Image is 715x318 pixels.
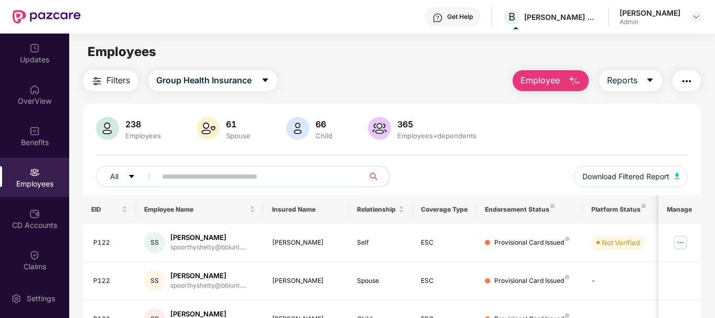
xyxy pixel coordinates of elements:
div: Admin [620,18,680,26]
div: spoorthyshetty@bblunt.... [170,281,246,291]
div: [PERSON_NAME] [620,8,680,18]
img: manageButton [672,234,689,251]
div: Not Verified [602,237,640,248]
span: caret-down [646,76,654,85]
th: Insured Name [264,195,349,224]
div: Provisional Card Issued [494,276,569,286]
div: 365 [395,119,479,129]
span: B [508,10,515,23]
button: search [364,166,390,187]
div: Provisional Card Issued [494,238,569,248]
div: Spouse [357,276,404,286]
button: Filters [83,70,138,91]
span: EID [91,205,120,214]
div: spoorthyshetty@bblunt.... [170,243,246,253]
button: Employee [513,70,589,91]
div: SS [144,232,165,253]
span: Relationship [357,205,396,214]
img: svg+xml;base64,PHN2ZyBpZD0iSG9tZSIgeG1sbnM9Imh0dHA6Ly93d3cudzMub3JnLzIwMDAvc3ZnIiB3aWR0aD0iMjAiIG... [29,84,40,95]
div: [PERSON_NAME] [170,233,246,243]
span: Download Filtered Report [582,171,669,182]
th: EID [83,195,136,224]
div: [PERSON_NAME] [272,276,341,286]
td: - [583,262,657,300]
button: Group Health Insurancecaret-down [148,70,277,91]
div: 66 [313,119,334,129]
th: Employee Name [136,195,264,224]
img: svg+xml;base64,PHN2ZyB4bWxucz0iaHR0cDovL3d3dy53My5vcmcvMjAwMC9zdmciIHhtbG5zOnhsaW5rPSJodHRwOi8vd3... [96,117,119,140]
div: 61 [224,119,253,129]
div: Employees [123,131,163,140]
img: svg+xml;base64,PHN2ZyBpZD0iVXBkYXRlZCIgeG1sbnM9Imh0dHA6Ly93d3cudzMub3JnLzIwMDAvc3ZnIiB3aWR0aD0iMj... [29,43,40,53]
div: ESC [421,276,468,286]
img: svg+xml;base64,PHN2ZyBpZD0iSGVscC0zMngzMiIgeG1sbnM9Imh0dHA6Ly93d3cudzMub3JnLzIwMDAvc3ZnIiB3aWR0aD... [432,13,443,23]
img: svg+xml;base64,PHN2ZyBpZD0iRHJvcGRvd24tMzJ4MzIiIHhtbG5zPSJodHRwOi8vd3d3LnczLm9yZy8yMDAwL3N2ZyIgd2... [692,13,700,21]
div: ESC [421,238,468,248]
img: svg+xml;base64,PHN2ZyB4bWxucz0iaHR0cDovL3d3dy53My5vcmcvMjAwMC9zdmciIHdpZHRoPSIyNCIgaGVpZ2h0PSIyNC... [91,75,103,87]
div: [PERSON_NAME] [272,238,341,248]
span: caret-down [128,173,135,181]
button: Reportscaret-down [599,70,662,91]
th: Coverage Type [413,195,476,224]
button: Allcaret-down [96,166,160,187]
img: svg+xml;base64,PHN2ZyBpZD0iU2V0dGluZy0yMHgyMCIgeG1sbnM9Imh0dHA6Ly93d3cudzMub3JnLzIwMDAvc3ZnIiB3aW... [11,293,21,304]
span: Group Health Insurance [156,74,252,87]
div: Employees+dependents [395,131,479,140]
img: svg+xml;base64,PHN2ZyB4bWxucz0iaHR0cDovL3d3dy53My5vcmcvMjAwMC9zdmciIHdpZHRoPSI4IiBoZWlnaHQ9IjgiIH... [550,204,555,208]
div: [PERSON_NAME] Hair Dressing Pvt Ltd [524,12,598,22]
div: SS [144,270,165,291]
span: Reports [607,74,637,87]
img: svg+xml;base64,PHN2ZyBpZD0iRW1wbG95ZWVzIiB4bWxucz0iaHR0cDovL3d3dy53My5vcmcvMjAwMC9zdmciIHdpZHRoPS... [29,167,40,178]
img: svg+xml;base64,PHN2ZyB4bWxucz0iaHR0cDovL3d3dy53My5vcmcvMjAwMC9zdmciIHhtbG5zOnhsaW5rPSJodHRwOi8vd3... [197,117,220,140]
div: Self [357,238,404,248]
img: svg+xml;base64,PHN2ZyB4bWxucz0iaHR0cDovL3d3dy53My5vcmcvMjAwMC9zdmciIHdpZHRoPSI4IiBoZWlnaHQ9IjgiIH... [565,237,569,241]
th: Relationship [349,195,413,224]
span: Employees [88,44,156,59]
img: svg+xml;base64,PHN2ZyB4bWxucz0iaHR0cDovL3d3dy53My5vcmcvMjAwMC9zdmciIHhtbG5zOnhsaW5rPSJodHRwOi8vd3... [568,75,581,87]
div: 238 [123,119,163,129]
div: Settings [24,293,58,304]
img: svg+xml;base64,PHN2ZyBpZD0iQmVuZWZpdHMiIHhtbG5zPSJodHRwOi8vd3d3LnczLm9yZy8yMDAwL3N2ZyIgd2lkdGg9Ij... [29,126,40,136]
div: Platform Status [591,205,649,214]
img: svg+xml;base64,PHN2ZyB4bWxucz0iaHR0cDovL3d3dy53My5vcmcvMjAwMC9zdmciIHdpZHRoPSI4IiBoZWlnaHQ9IjgiIH... [642,204,646,208]
span: Employee Name [144,205,247,214]
img: svg+xml;base64,PHN2ZyB4bWxucz0iaHR0cDovL3d3dy53My5vcmcvMjAwMC9zdmciIHhtbG5zOnhsaW5rPSJodHRwOi8vd3... [286,117,309,140]
img: svg+xml;base64,PHN2ZyBpZD0iQ0RfQWNjb3VudHMiIGRhdGEtbmFtZT0iQ0QgQWNjb3VudHMiIHhtbG5zPSJodHRwOi8vd3... [29,209,40,219]
img: svg+xml;base64,PHN2ZyBpZD0iQ2xhaW0iIHhtbG5zPSJodHRwOi8vd3d3LnczLm9yZy8yMDAwL3N2ZyIgd2lkdGg9IjIwIi... [29,250,40,260]
button: Download Filtered Report [574,166,688,187]
div: Endorsement Status [485,205,575,214]
div: Child [313,131,334,140]
img: svg+xml;base64,PHN2ZyB4bWxucz0iaHR0cDovL3d3dy53My5vcmcvMjAwMC9zdmciIHdpZHRoPSIyNCIgaGVpZ2h0PSIyNC... [680,75,693,87]
img: svg+xml;base64,PHN2ZyB4bWxucz0iaHR0cDovL3d3dy53My5vcmcvMjAwMC9zdmciIHdpZHRoPSI4IiBoZWlnaHQ9IjgiIH... [565,313,569,317]
div: Spouse [224,131,253,140]
span: Employee [521,74,560,87]
span: All [110,171,118,182]
span: search [364,172,384,181]
span: Filters [106,74,130,87]
img: svg+xml;base64,PHN2ZyB4bWxucz0iaHR0cDovL3d3dy53My5vcmcvMjAwMC9zdmciIHhtbG5zOnhsaW5rPSJodHRwOi8vd3... [675,173,680,179]
span: caret-down [261,76,269,85]
div: P122 [93,238,128,248]
img: svg+xml;base64,PHN2ZyB4bWxucz0iaHR0cDovL3d3dy53My5vcmcvMjAwMC9zdmciIHhtbG5zOnhsaW5rPSJodHRwOi8vd3... [368,117,391,140]
img: svg+xml;base64,PHN2ZyB4bWxucz0iaHR0cDovL3d3dy53My5vcmcvMjAwMC9zdmciIHdpZHRoPSI4IiBoZWlnaHQ9IjgiIH... [565,275,569,279]
img: New Pazcare Logo [13,10,81,24]
div: P122 [93,276,128,286]
th: Manage [658,195,701,224]
div: Get Help [447,13,473,21]
div: [PERSON_NAME] [170,271,246,281]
